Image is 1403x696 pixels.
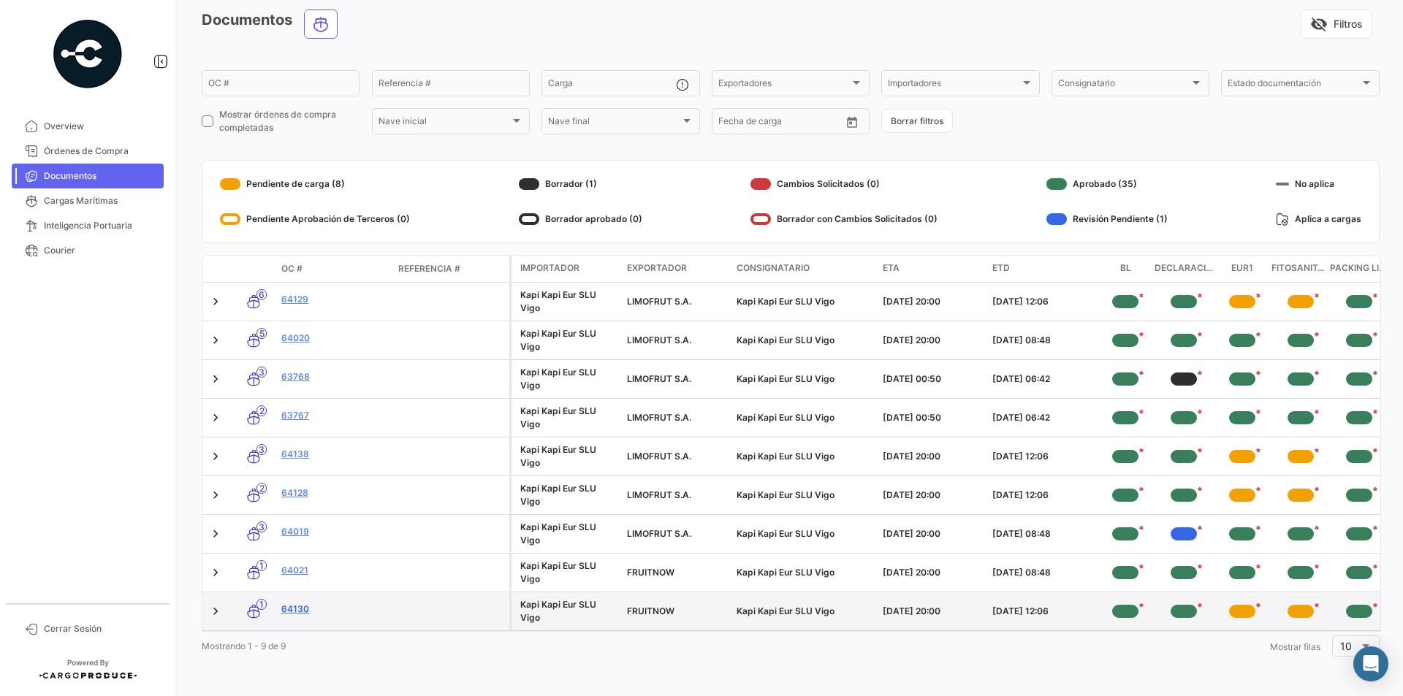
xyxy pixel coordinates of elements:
[737,296,834,307] span: Kapi Kapi Eur SLU Vigo
[281,293,387,306] a: 64129
[627,566,725,579] div: FRUITNOW
[281,603,387,616] a: 64130
[520,482,615,508] div: Kapi Kapi Eur SLU Vigo
[520,559,615,586] div: Kapi Kapi Eur SLU Vigo
[256,483,267,494] span: 2
[392,256,509,281] datatable-header-cell: Referencia #
[718,80,850,91] span: Exportadores
[1096,256,1155,282] datatable-header-cell: BL
[208,294,223,309] a: Expand/Collapse Row
[548,118,680,129] span: Nave final
[718,118,745,129] input: Desde
[883,295,981,308] div: [DATE] 20:00
[256,405,267,416] span: 2
[883,372,981,386] div: [DATE] 00:50
[202,640,286,651] span: Mostrando 1 - 9 de 9
[737,334,834,345] span: Kapi Kapi Eur SLU Vigo
[627,489,725,502] div: LIMOFRUT S.A.
[256,599,267,610] span: 1
[1271,256,1330,282] datatable-header-cell: Fitosanitario
[44,622,158,635] span: Cerrar Sesión
[992,489,1090,502] div: [DATE] 12:06
[883,334,981,347] div: [DATE] 20:00
[519,207,642,231] div: Borrador aprobado (0)
[1276,207,1361,231] div: Aplica a cargas
[44,145,158,158] span: Órdenes de Compra
[1058,80,1190,91] span: Consignatario
[379,118,510,129] span: Nave inicial
[1301,9,1372,39] button: visibility_offFiltros
[737,489,834,500] span: Kapi Kapi Eur SLU Vigo
[1046,207,1168,231] div: Revisión Pendiente (1)
[281,564,387,577] a: 64021
[627,411,725,424] div: LIMOFRUT S.A.
[520,261,579,275] span: Importador
[883,411,981,424] div: [DATE] 00:50
[44,194,158,207] span: Cargas Marítimas
[44,244,158,257] span: Courier
[1155,261,1213,276] span: Declaraciones
[208,410,223,425] a: Expand/Collapse Row
[44,120,158,133] span: Overview
[627,450,725,463] div: LIMOFRUT S.A.
[512,256,621,282] datatable-header-cell: Importador
[992,372,1090,386] div: [DATE] 06:42
[208,372,223,386] a: Expand/Collapse Row
[627,261,687,275] span: Exportador
[992,605,1090,618] div: [DATE] 12:06
[202,9,342,39] h3: Documentos
[520,405,615,431] div: Kapi Kapi Eur SLU Vigo
[737,567,834,578] span: Kapi Kapi Eur SLU Vigo
[737,373,834,384] span: Kapi Kapi Eur SLU Vigo
[992,261,1010,275] span: ETD
[256,521,267,532] span: 3
[256,328,267,339] span: 5
[232,263,275,275] datatable-header-cell: Modo de Transporte
[737,412,834,423] span: Kapi Kapi Eur SLU Vigo
[208,527,223,541] a: Expand/Collapse Row
[877,256,986,282] datatable-header-cell: ETA
[883,527,981,540] div: [DATE] 20:00
[220,207,410,231] div: Pendiente Aprobación de Terceros (0)
[992,295,1090,308] div: [DATE] 12:06
[208,449,223,464] a: Expand/Collapse Row
[398,262,460,275] span: Referencia #
[1310,15,1328,33] span: visibility_off
[750,207,938,231] div: Borrador con Cambios Solicitados (0)
[12,238,164,263] a: Courier
[275,256,392,281] datatable-header-cell: OC #
[208,565,223,580] a: Expand/Collapse Row
[737,451,834,462] span: Kapi Kapi Eur SLU Vigo
[992,450,1090,463] div: [DATE] 12:06
[731,256,877,282] datatable-header-cell: Consignatario
[627,295,725,308] div: LIMOFRUT S.A.
[281,370,387,383] a: 63768
[281,332,387,345] a: 64020
[1271,261,1330,276] span: Fitosanitario
[1120,261,1131,276] span: BL
[1231,261,1253,276] span: EUR1
[627,527,725,540] div: LIMOFRUT S.A.
[256,444,267,455] span: 3
[281,262,303,275] span: OC #
[281,486,387,500] a: 64128
[627,372,725,386] div: LIMOFRUT S.A.
[12,139,164,164] a: Órdenes de Compra
[750,172,938,196] div: Cambios Solicitados (0)
[1228,80,1359,91] span: Estado documentación
[1330,261,1388,276] span: Packing List
[208,604,223,619] a: Expand/Collapse Row
[44,219,158,232] span: Inteligencia Portuaria
[737,528,834,539] span: Kapi Kapi Eur SLU Vigo
[755,118,813,129] input: Hasta
[1046,172,1168,196] div: Aprobado (35)
[986,256,1096,282] datatable-header-cell: ETD
[841,111,863,133] button: Open calendar
[888,80,1019,91] span: Importadores
[1155,256,1213,282] datatable-header-cell: Declaraciones
[256,367,267,378] span: 3
[520,521,615,547] div: Kapi Kapi Eur SLU Vigo
[883,566,981,579] div: [DATE] 20:00
[219,108,360,134] span: Mostrar órdenes de compra completadas
[208,488,223,502] a: Expand/Collapse Row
